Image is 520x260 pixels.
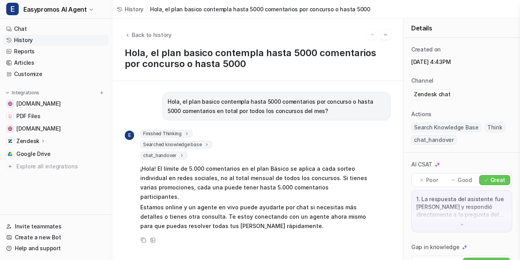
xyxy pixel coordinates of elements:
[3,149,109,159] a: Google DriveGoogle Drive
[3,243,109,254] a: Help and support
[16,137,39,145] p: Zendesk
[411,161,432,168] p: AI CSAT
[8,126,12,131] img: easypromos-apiref.redoc.ly
[416,195,507,219] p: 1. La respuesta del asistente fue [PERSON_NAME] y respondió directamente a la pregunta del usuari...
[459,222,465,227] img: down-arrow
[125,5,143,13] span: History
[370,31,375,38] img: Previous session
[140,130,193,138] span: Finished Thinking
[3,221,109,232] a: Invite teammates
[403,19,520,38] div: Details
[383,31,388,38] img: Next session
[140,152,187,159] span: chat_handover
[146,5,148,13] span: /
[16,100,60,108] span: [DOMAIN_NAME]
[5,90,10,96] img: expand menu
[16,150,51,158] span: Google Drive
[117,5,143,13] a: History
[411,77,433,85] p: Channel
[8,139,12,143] img: Zendesk
[16,112,40,120] span: PDF Files
[3,35,109,46] a: History
[12,90,39,96] p: Integrations
[411,58,512,66] p: [DATE] 4:43PM
[23,4,87,15] span: Easypromos AI Agent
[150,5,370,13] span: Hola, el plan basico contempla hasta 5000 comentarios por concurso o hasta 5000
[411,123,481,132] span: Search Knowledge Base
[380,30,391,40] button: Go to next session
[3,69,109,80] a: Customize
[411,243,460,251] p: Gap in knowledge
[6,3,19,15] span: E
[8,152,12,156] img: Google Drive
[411,110,432,118] p: Actions
[367,30,377,40] button: Go to previous session
[168,97,386,116] p: Hola, el plan basico contempla hasta 5000 comentarios por concurso o hasta 5000 comentarios en to...
[125,131,134,140] span: E
[411,135,456,145] span: chat_handover
[3,23,109,34] a: Chat
[485,123,505,132] span: Think
[132,31,172,39] span: Back to history
[3,98,109,109] a: www.easypromosapp.com[DOMAIN_NAME]
[99,90,104,96] img: menu_add.svg
[426,176,438,184] p: Poor
[8,114,12,119] img: PDF Files
[140,203,368,231] p: Estamos online y un agente en vivo puede ayudarte por chat si necesitas más detalles o tienes otr...
[3,232,109,243] a: Create a new Bot
[6,163,14,170] img: explore all integrations
[16,160,106,173] span: Explore all integrations
[3,161,109,172] a: Explore all integrations
[125,48,391,70] h1: Hola, el plan basico contempla hasta 5000 comentarios por concurso o hasta 5000
[140,164,368,202] p: ¡Hola! El límite de 5.000 comentarios en el plan Básico se aplica a cada sorteo individual en red...
[3,46,109,57] a: Reports
[411,46,441,53] p: Created on
[125,31,172,39] button: Back to history
[3,89,42,97] button: Integrations
[3,111,109,122] a: PDF FilesPDF Files
[140,141,212,149] span: Searched knowledge base
[414,90,451,98] p: Zendesk chat
[8,101,12,106] img: www.easypromosapp.com
[3,123,109,134] a: easypromos-apiref.redoc.ly[DOMAIN_NAME]
[16,125,60,133] span: [DOMAIN_NAME]
[3,57,109,68] a: Articles
[458,176,472,184] p: Good
[490,176,506,184] p: Great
